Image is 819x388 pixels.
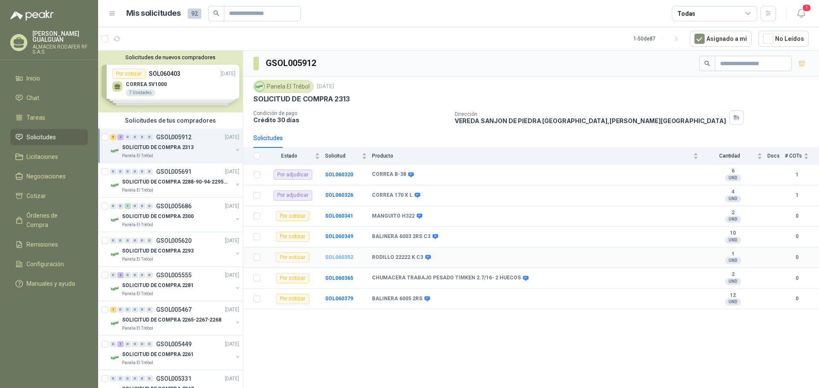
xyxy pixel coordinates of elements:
[125,341,131,347] div: 0
[26,211,80,230] span: Órdenes de Compra
[273,170,312,180] div: Por adjudicar
[132,341,138,347] div: 0
[26,74,40,83] span: Inicio
[225,340,239,348] p: [DATE]
[325,254,353,260] a: SOL060352
[139,203,145,209] div: 0
[146,169,153,175] div: 0
[110,376,116,382] div: 0
[455,117,726,124] p: VEREDA SANJON DE PIEDRA [GEOGRAPHIC_DATA] , [PERSON_NAME][GEOGRAPHIC_DATA]
[225,168,239,176] p: [DATE]
[276,232,309,242] div: Por cotizar
[110,272,116,278] div: 0
[253,80,314,93] div: Panela El Trébol
[253,110,448,116] p: Condición de pago
[26,279,75,288] span: Manuales y ayuda
[122,316,221,324] p: SOLICITUD DE COMPRA 2265-2267-2268
[32,44,88,55] p: ALMACEN RODAFER RF S.A.S
[110,236,241,263] a: 0 0 0 0 0 0 GSOL005620[DATE] Company LogoSOLICITUD DE COMPRA 2293Panela El Trébol
[117,203,124,209] div: 0
[255,82,264,91] img: Company Logo
[122,187,153,194] p: Panela El Trébol
[725,299,741,305] div: UND
[325,153,360,159] span: Solicitud
[767,148,785,164] th: Docs
[26,259,64,269] span: Configuración
[146,272,153,278] div: 0
[132,307,138,313] div: 0
[317,83,334,91] p: [DATE]
[225,375,239,383] p: [DATE]
[110,284,120,294] img: Company Logo
[253,133,283,143] div: Solicitudes
[325,172,353,178] a: SOL060320
[26,113,45,122] span: Tareas
[785,295,809,303] b: 0
[122,213,194,221] p: SOLICITUD DE COMPRA 2300
[725,175,741,181] div: UND
[125,376,131,382] div: 0
[325,233,353,239] a: SOL060349
[122,351,194,359] p: SOLICITUD DE COMPRA 2261
[188,9,201,19] span: 92
[10,70,88,86] a: Inicio
[266,57,317,70] h3: GSOL005912
[372,192,412,199] b: CORREA 170 X L
[132,203,138,209] div: 0
[26,191,46,201] span: Cotizar
[122,290,153,297] p: Panela El Trébol
[703,210,762,216] b: 2
[213,10,219,16] span: search
[117,238,124,244] div: 0
[156,238,192,244] p: GSOL005620
[677,9,695,18] div: Todas
[785,191,809,199] b: 1
[98,112,243,129] div: Solicitudes de tus compradores
[117,272,124,278] div: 2
[10,256,88,272] a: Configuración
[10,188,88,204] a: Cotizar
[156,169,192,175] p: GSOL005691
[372,275,521,282] b: CHUMACERA TRABAJO PESADO TIMKEN 2.7/16- 2 HUECOS
[703,148,767,164] th: Cantidad
[704,60,710,66] span: search
[225,271,239,279] p: [DATE]
[785,274,809,282] b: 0
[110,339,241,366] a: 0 1 0 0 0 0 GSOL005449[DATE] Company LogoSOLICITUD DE COMPRA 2261Panela El Trébol
[125,238,131,244] div: 0
[276,211,309,221] div: Por cotizar
[125,272,131,278] div: 0
[372,254,423,261] b: RODILLO 22222 K C3
[146,134,153,140] div: 0
[139,307,145,313] div: 0
[276,294,309,304] div: Por cotizar
[132,169,138,175] div: 0
[110,270,241,297] a: 0 2 0 0 0 0 GSOL005555[DATE] Company LogoSOLICITUD DE COMPRA 2281Panela El Trébol
[10,90,88,106] a: Chat
[139,169,145,175] div: 0
[703,230,762,237] b: 10
[253,95,350,103] p: SOLICITUD DE COMPRA 2313
[122,247,194,255] p: SOLICITUD DE COMPRA 2293
[156,341,192,347] p: GSOL005449
[325,296,353,302] a: SOL060379
[110,132,241,159] a: 5 2 0 0 0 0 GSOL005912[DATE] Company LogoSOLICITUD DE COMPRA 2313Panela El Trébol
[156,272,192,278] p: GSOL005555
[10,109,88,126] a: Tareas
[703,271,762,278] b: 2
[110,215,120,225] img: Company Logo
[273,190,312,201] div: Por adjudicar
[10,236,88,253] a: Remisiones
[10,129,88,145] a: Solicitudes
[139,134,145,140] div: 0
[26,93,39,103] span: Chat
[146,238,153,244] div: 0
[125,169,131,175] div: 0
[325,192,353,198] a: SOL060326
[122,282,194,290] p: SOLICITUD DE COMPRA 2281
[225,237,239,245] p: [DATE]
[703,168,762,175] b: 6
